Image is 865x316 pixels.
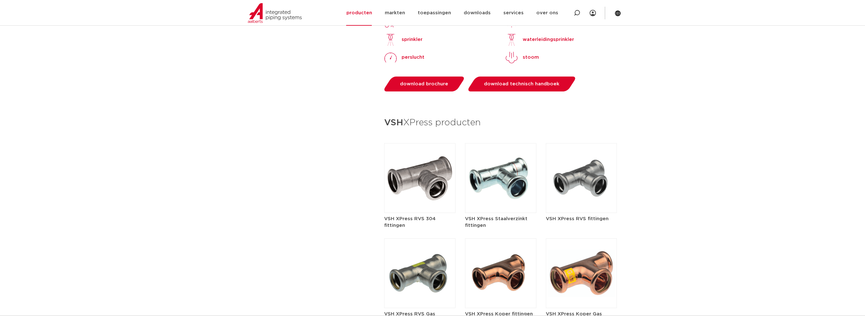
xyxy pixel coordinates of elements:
[484,82,559,86] span: download technisch handboek
[523,54,539,61] p: stoom
[467,76,577,91] a: download technisch handboek
[505,33,574,46] a: waterleidingsprinkler
[384,33,423,46] a: sprinkler
[402,54,424,61] p: perslucht
[383,76,466,91] a: download brochure
[523,36,574,43] p: waterleidingsprinkler
[465,175,536,229] a: VSH XPress Staalverzinkt fittingen
[546,175,617,222] a: VSH XPress RVS fittingen
[400,82,448,86] span: download brochure
[546,215,617,222] h5: VSH XPress RVS fittingen
[505,51,539,64] a: stoom
[465,215,536,229] h5: VSH XPress Staalverzinkt fittingen
[384,118,403,127] strong: VSH
[384,175,455,229] a: VSH XPress RVS 304 fittingen
[402,36,423,43] p: sprinkler
[384,115,617,130] h3: XPress producten
[384,51,424,64] a: perslucht
[384,215,455,229] h5: VSH XPress RVS 304 fittingen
